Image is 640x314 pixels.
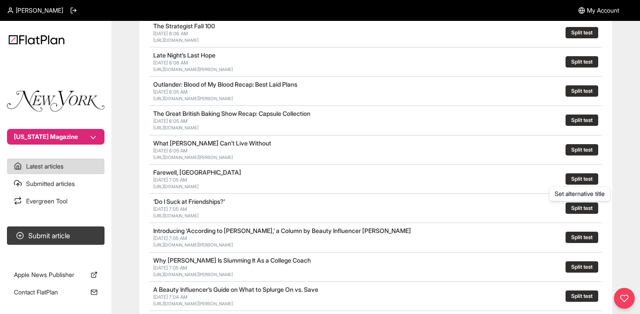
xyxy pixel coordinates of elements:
a: Outlander: Blood of My Blood Recap: Best Laid Plans [153,81,297,88]
span: [DATE] 7:05 AM [153,177,187,183]
button: Split test [566,115,598,126]
span: [DATE] 8:06 AM [153,30,188,37]
button: Split test [566,290,598,302]
span: [DATE] 8:06 AM [153,60,188,66]
a: Apple News Publisher [7,267,104,283]
span: [DATE] 8:05 AM [153,148,188,154]
span: [DATE] 7:05 AM [153,265,187,271]
span: [DATE] 8:05 AM [153,89,188,95]
a: Introducing ‘According to [PERSON_NAME],’ a Column by Beauty Influencer [PERSON_NAME] [153,227,411,234]
button: [US_STATE] Magazine [7,129,104,145]
a: Latest articles [7,159,104,174]
button: Split test [566,85,598,97]
a: A Beauty Influencer’s Guide on What to Splurge On vs. Save [153,286,318,293]
span: [DATE] 7:04 AM [153,294,188,300]
a: ‘Do I Suck at Friendships?’ [153,198,225,205]
span: [DATE] 7:05 AM [153,235,187,241]
a: Farewell, [GEOGRAPHIC_DATA] [153,169,241,176]
button: Split test [566,173,598,185]
a: The Strategist Fall 100 [153,22,215,30]
a: Late Night’s Last Hope [153,51,216,59]
a: [URL][DOMAIN_NAME] [153,37,199,43]
img: Publication Logo [7,91,104,111]
span: [PERSON_NAME] [16,6,63,15]
button: Split test [566,261,598,273]
button: Split test [566,56,598,68]
img: Logo [9,35,64,44]
a: What [PERSON_NAME] Can’t Live Without [153,139,271,147]
a: [URL][DOMAIN_NAME][PERSON_NAME] [153,301,233,306]
a: [URL][DOMAIN_NAME][PERSON_NAME] [153,272,233,277]
a: The Great British Baking Show Recap: Capsule Collection [153,110,310,117]
span: [DATE] 8:05 AM [153,118,188,124]
a: [URL][DOMAIN_NAME] [153,184,199,189]
button: Split test [566,232,598,243]
a: Why [PERSON_NAME] Is Slumming It As a College Coach [153,257,311,264]
a: Submitted articles [7,176,104,192]
span: [DATE] 7:05 AM [153,206,187,212]
button: Split test [566,27,598,38]
a: [URL][DOMAIN_NAME] [153,125,199,130]
a: [URL][DOMAIN_NAME][PERSON_NAME] [153,96,233,101]
a: [URL][DOMAIN_NAME] [153,213,199,218]
a: [PERSON_NAME] [7,6,63,15]
a: [URL][DOMAIN_NAME][PERSON_NAME] [153,67,233,72]
a: [URL][DOMAIN_NAME][PERSON_NAME] [153,242,233,247]
div: Set alternative title [549,186,610,201]
button: Split test [566,144,598,155]
button: Submit article [7,226,104,245]
a: [URL][DOMAIN_NAME][PERSON_NAME] [153,155,233,160]
a: Contact FlatPlan [7,284,104,300]
button: Split test [566,203,598,214]
span: My Account [587,6,619,15]
a: Evergreen Tool [7,193,104,209]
